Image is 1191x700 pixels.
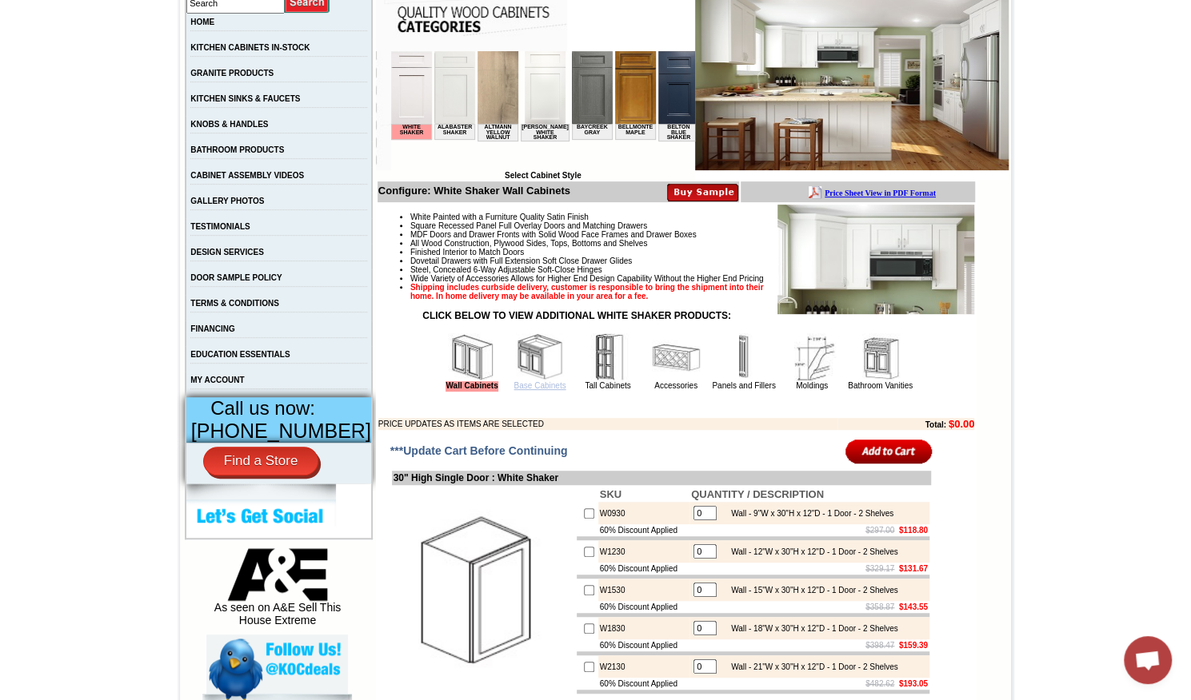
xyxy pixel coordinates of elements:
[585,381,630,390] a: Tall Cabinets
[410,239,974,248] li: All Wood Construction, Plywood Sides, Tops, Bottoms and Shelves
[598,502,689,524] td: W0930
[925,420,945,429] b: Total:
[391,51,695,171] iframe: Browser incompatible
[865,526,894,535] s: $297.00
[410,213,974,221] li: White Painted with a Furniture Quality Satin Finish
[190,248,264,257] a: DESIGN SERVICES
[410,274,974,283] li: Wide Variety of Accessories Allows for Higher End Design Capability Without the Higher End Pricing
[206,548,348,634] div: As seen on A&E Sell This House Extreme
[390,444,568,457] span: ***Update Cart Before Continuing
[190,94,300,103] a: KITCHEN SINKS & FAUCETS
[516,333,564,381] img: Base Cabinets
[598,524,689,536] td: 60% Discount Applied
[190,18,214,26] a: HOME
[584,333,632,381] img: Tall Cabinets
[446,381,498,392] a: Wall Cabinets
[410,265,974,274] li: Steel, Concealed 6-Way Adjustable Soft-Close Hinges
[691,488,824,500] b: QUANTITY / DESCRIPTION
[191,420,371,442] span: [PHONE_NUMBER]
[720,333,768,381] img: Panels and Fillers
[394,500,574,680] img: 30'' High Single Door
[190,222,250,231] a: TESTIMONIALS
[190,171,304,180] a: CABINET ASSEMBLY VIDEOS
[899,526,928,535] b: $118.80
[514,381,566,390] a: Base Cabinets
[422,310,731,321] strong: CLICK BELOW TO VIEW ADDITIONAL WHITE SHAKER PRODUCTS:
[865,564,894,573] s: $329.17
[392,471,931,485] td: 30" High Single Door : White Shaker
[410,221,974,230] li: Square Recessed Panel Full Overlay Doors and Matching Drawers
[899,564,928,573] b: $131.67
[505,171,582,180] b: Select Cabinet Style
[410,248,974,257] li: Finished Interior to Match Doors
[1124,636,1172,684] a: Open chat
[865,603,894,611] s: $358.87
[267,73,308,90] td: Belton Blue Shaker
[777,205,974,314] img: Product Image
[598,655,689,678] td: W2130
[598,563,689,575] td: 60% Discount Applied
[190,145,284,154] a: BATHROOM PRODUCTS
[210,397,315,419] span: Call us now:
[190,43,310,52] a: KITCHEN CABINETS IN-STOCK
[796,381,828,390] a: Moldings
[190,197,264,205] a: GALLERY PHOTOS
[190,324,235,333] a: FINANCING
[600,488,621,500] b: SKU
[654,381,697,390] a: Accessories
[723,662,898,671] div: Wall - 21"W x 30"H x 12"D - 1 Door - 2 Shelves
[598,579,689,601] td: W1530
[598,617,689,639] td: W1830
[410,283,764,300] strong: Shipping includes curbside delivery, customer is responsible to bring the shipment into their hom...
[410,230,974,239] li: MDF Doors and Drawer Fronts with Solid Wood Face Frames and Drawer Boxes
[598,639,689,651] td: 60% Discount Applied
[2,4,15,17] img: pdf.png
[865,679,894,688] s: $482.62
[845,438,933,464] input: Add to Cart
[723,624,898,633] div: Wall - 18"W x 30"H x 12"D - 1 Door - 2 Shelves
[598,601,689,613] td: 60% Discount Applied
[652,333,700,381] img: Accessories
[18,2,130,16] a: Price Sheet View in PDF Format
[723,547,898,556] div: Wall - 12"W x 30"H x 12"D - 1 Door - 2 Shelves
[949,418,975,430] b: $0.00
[448,333,496,381] img: Wall Cabinets
[712,381,775,390] a: Panels and Fillers
[899,641,928,650] b: $159.39
[190,376,244,384] a: MY ACCOUNT
[723,586,898,595] div: Wall - 15"W x 30"H x 12"D - 1 Door - 2 Shelves
[723,509,893,518] div: Wall - 9"W x 30"H x 12"D - 1 Door - 2 Shelves
[190,350,290,359] a: EDUCATION ESSENTIALS
[410,257,974,265] li: Dovetail Drawers with Full Extension Soft Close Drawer Glides
[598,678,689,690] td: 60% Discount Applied
[865,641,894,650] s: $398.47
[378,418,837,430] td: PRICE UPDATES AS ITEMS ARE SELECTED
[598,540,689,563] td: W1230
[190,299,279,308] a: TERMS & CONDITIONS
[899,679,928,688] b: $193.05
[190,69,274,78] a: GRANITE PRODUCTS
[788,333,836,381] img: Moldings
[190,120,268,129] a: KNOBS & HANDLES
[190,273,282,282] a: DOOR SAMPLE POLICY
[899,603,928,611] b: $143.55
[203,447,319,475] a: Find a Store
[378,185,570,197] b: Configure: White Shaker Wall Cabinets
[848,381,913,390] a: Bathroom Vanities
[856,333,904,381] img: Bathroom Vanities
[18,6,130,15] b: Price Sheet View in PDF Format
